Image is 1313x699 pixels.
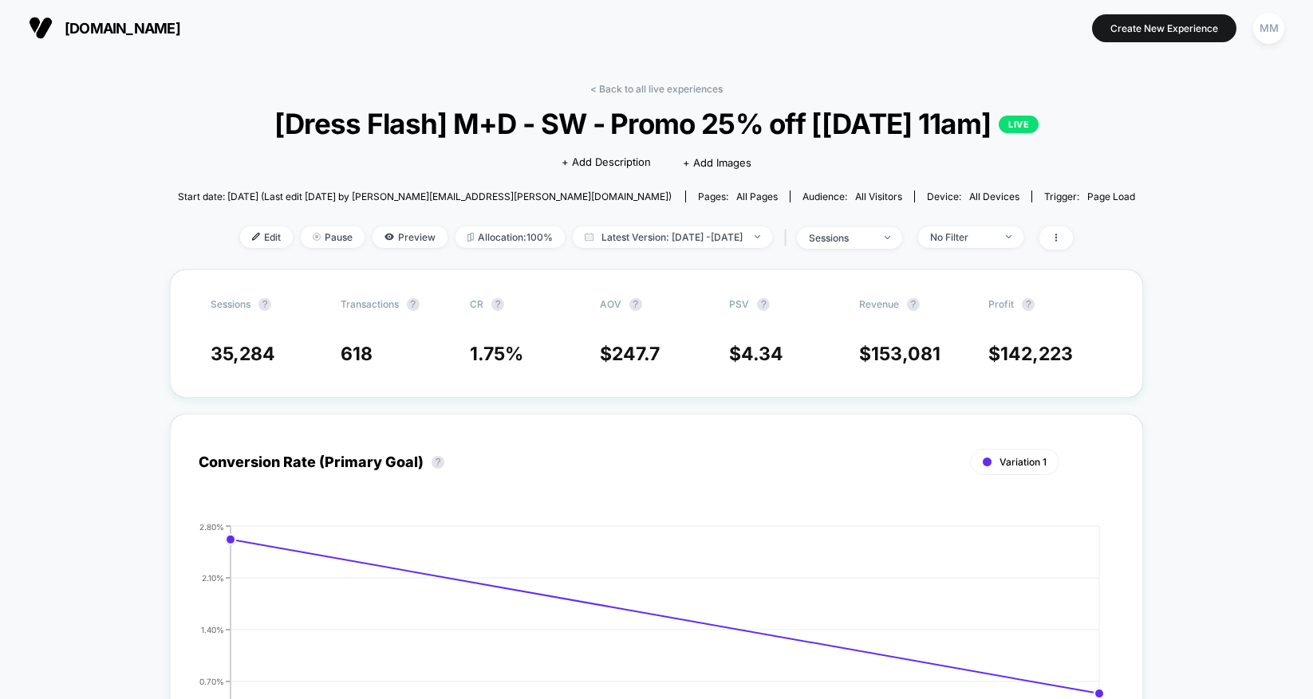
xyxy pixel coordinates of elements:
[729,343,783,365] span: $
[1253,13,1284,44] div: MM
[600,343,660,365] span: $
[698,190,778,202] div: Pages:
[455,226,565,248] span: Allocation: 100%
[859,343,940,365] span: $
[432,456,444,469] button: ?
[226,107,1087,140] span: [Dress Flash] M+D - SW - Promo 25% off [[DATE] 11am]
[1092,14,1236,42] button: Create New Experience
[885,236,890,239] img: end
[1000,456,1047,468] span: Variation 1
[859,298,899,310] span: Revenue
[29,16,53,40] img: Visually logo
[467,233,474,242] img: rebalance
[907,298,920,311] button: ?
[252,233,260,241] img: edit
[470,343,523,365] span: 1.75 %
[313,233,321,241] img: end
[373,226,448,248] span: Preview
[802,190,902,202] div: Audience:
[809,232,873,244] div: sessions
[757,298,770,311] button: ?
[1000,343,1073,365] span: 142,223
[211,343,275,365] span: 35,284
[24,15,185,41] button: [DOMAIN_NAME]
[240,226,293,248] span: Edit
[199,676,224,685] tspan: 0.70%
[407,298,420,311] button: ?
[988,343,1073,365] span: $
[612,343,660,365] span: 247.7
[780,226,797,249] span: |
[341,343,373,365] span: 618
[201,624,224,634] tspan: 1.40%
[590,83,723,95] a: < Back to all live experiences
[930,231,994,243] div: No Filter
[988,298,1014,310] span: Profit
[585,233,593,241] img: calendar
[301,226,365,248] span: Pause
[755,235,760,238] img: end
[741,343,783,365] span: 4.34
[491,298,504,311] button: ?
[573,226,772,248] span: Latest Version: [DATE] - [DATE]
[258,298,271,311] button: ?
[683,156,751,169] span: + Add Images
[600,298,621,310] span: AOV
[199,521,224,531] tspan: 2.80%
[1248,12,1289,45] button: MM
[736,190,778,202] span: all pages
[629,298,642,311] button: ?
[1022,298,1035,311] button: ?
[211,298,250,310] span: Sessions
[341,298,399,310] span: Transactions
[202,572,224,582] tspan: 2.10%
[178,190,672,202] span: Start date: [DATE] (Last edit [DATE] by [PERSON_NAME][EMAIL_ADDRESS][PERSON_NAME][DOMAIN_NAME])
[871,343,940,365] span: 153,081
[65,20,180,37] span: [DOMAIN_NAME]
[855,190,902,202] span: All Visitors
[1087,190,1135,202] span: Page Load
[1006,235,1011,238] img: end
[470,298,483,310] span: CR
[914,190,1031,202] span: Device:
[729,298,749,310] span: PSV
[999,116,1039,133] p: LIVE
[969,190,1019,202] span: all devices
[1044,190,1135,202] div: Trigger:
[562,155,651,171] span: + Add Description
